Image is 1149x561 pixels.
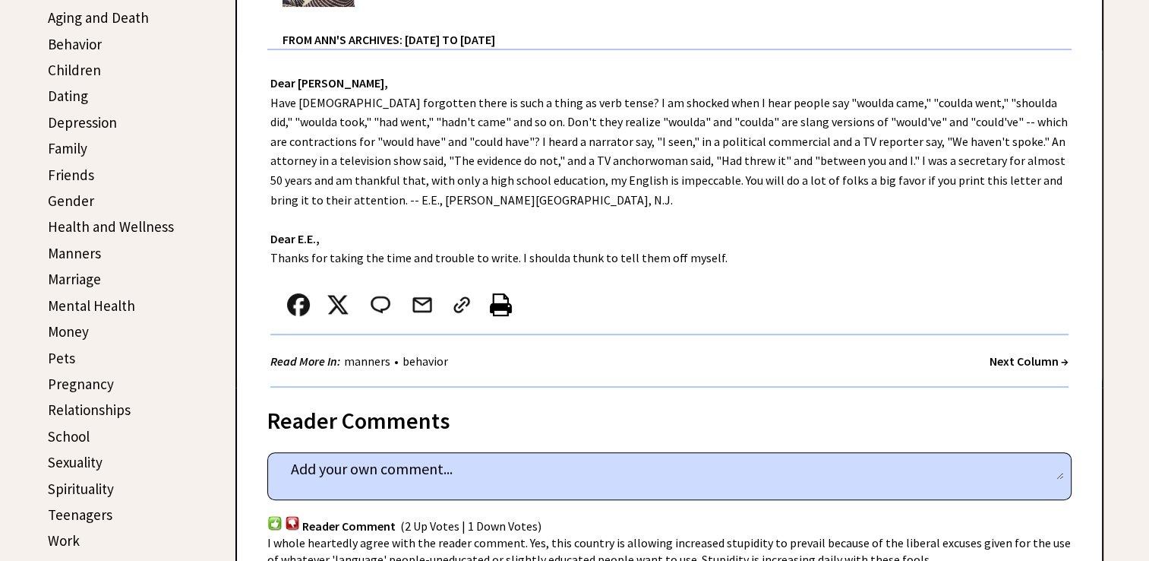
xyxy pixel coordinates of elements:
a: Money [48,322,89,341]
a: Work [48,531,80,550]
a: Pets [48,349,75,367]
strong: Dear E.E., [270,231,320,246]
a: Relationships [48,401,131,419]
img: message_round%202.png [368,293,393,316]
a: Spirituality [48,480,114,498]
a: Mental Health [48,296,135,315]
a: behavior [399,353,452,369]
span: (2 Up Votes | 1 Down Votes) [400,518,541,534]
img: facebook.png [287,293,310,316]
img: link_02.png [450,293,473,316]
a: Pregnancy [48,375,114,393]
a: Aging and Death [48,8,149,27]
a: Dating [48,87,88,105]
a: Friends [48,166,94,184]
span: Reader Comment [302,518,396,534]
a: School [48,427,90,445]
strong: Read More In: [270,353,340,369]
img: printer%20icon.png [490,293,512,316]
div: Have [DEMOGRAPHIC_DATA] forgotten there is such a thing as verb tense? I am shocked when I hear p... [237,50,1102,388]
a: Gender [48,192,94,210]
a: Health and Wellness [48,217,174,236]
img: mail.png [411,293,434,316]
a: Children [48,61,101,79]
a: Manners [48,244,101,262]
a: Sexuality [48,453,103,471]
div: From Ann's Archives: [DATE] to [DATE] [283,8,1072,49]
img: x_small.png [327,293,349,316]
a: Family [48,139,87,157]
a: Teenagers [48,506,112,524]
a: Marriage [48,270,101,288]
a: Next Column → [990,353,1069,369]
a: Depression [48,113,117,132]
img: votup.png [267,515,283,530]
strong: Dear [PERSON_NAME], [270,75,388,90]
a: Behavior [48,35,102,53]
img: votdown.png [285,515,300,530]
a: manners [340,353,394,369]
div: • [270,352,452,371]
div: Reader Comments [267,404,1072,429]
